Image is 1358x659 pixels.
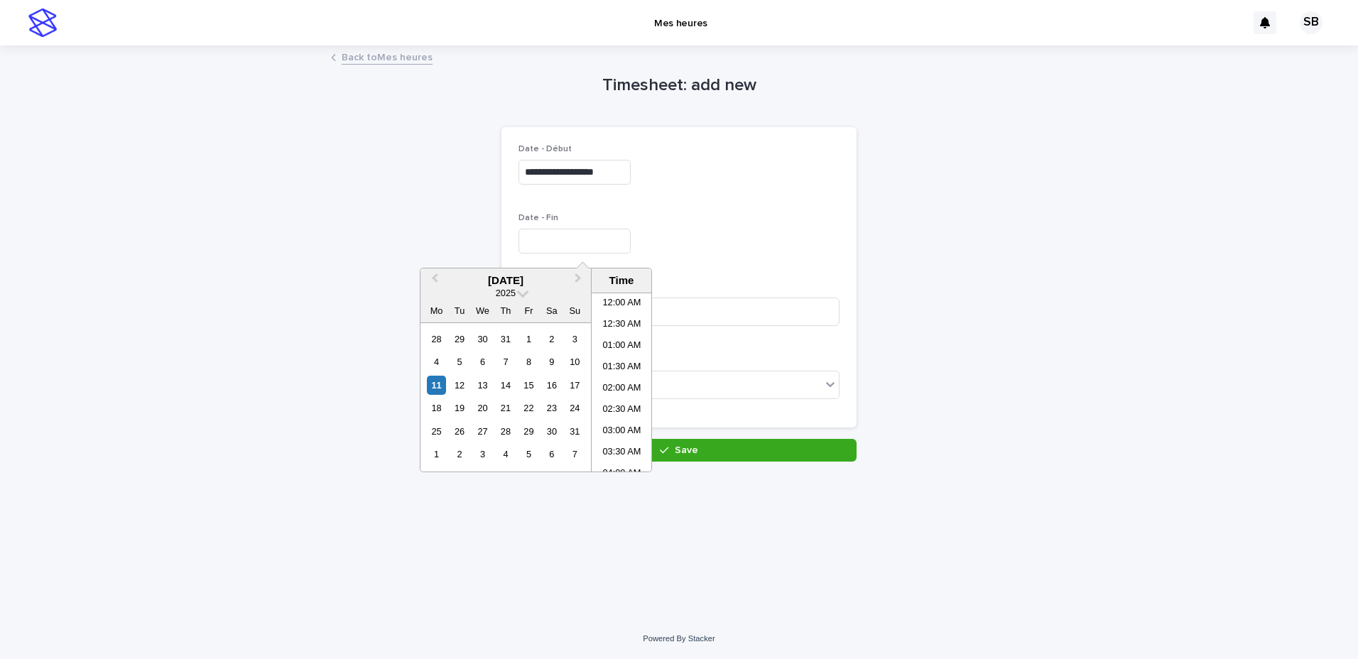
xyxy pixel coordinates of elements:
span: Date - Début [518,145,572,153]
div: Choose Saturday, 23 August 2025 [542,398,561,418]
div: Choose Tuesday, 29 July 2025 [450,329,469,349]
div: Choose Saturday, 2 August 2025 [542,329,561,349]
div: We [473,301,492,320]
div: Choose Thursday, 14 August 2025 [496,376,515,395]
div: Choose Sunday, 3 August 2025 [565,329,585,349]
a: Back toMes heures [342,48,433,65]
div: Choose Friday, 1 August 2025 [519,329,538,349]
div: Choose Sunday, 7 September 2025 [565,445,585,464]
div: Choose Sunday, 10 August 2025 [565,352,585,371]
a: Powered By Stacker [643,634,715,643]
div: Choose Saturday, 16 August 2025 [542,376,561,395]
li: 02:00 AM [592,378,652,400]
div: Choose Monday, 4 August 2025 [427,352,446,371]
div: Choose Wednesday, 30 July 2025 [473,329,492,349]
div: Choose Thursday, 21 August 2025 [496,398,515,418]
div: SB [1300,11,1322,34]
li: 03:00 AM [592,421,652,442]
li: 02:30 AM [592,400,652,421]
div: Choose Thursday, 31 July 2025 [496,329,515,349]
div: Choose Tuesday, 19 August 2025 [450,398,469,418]
div: Choose Saturday, 6 September 2025 [542,445,561,464]
div: Mo [427,301,446,320]
div: [DATE] [420,274,591,287]
div: Choose Tuesday, 5 August 2025 [450,352,469,371]
div: Choose Friday, 22 August 2025 [519,398,538,418]
div: Choose Sunday, 31 August 2025 [565,422,585,441]
li: 01:00 AM [592,336,652,357]
div: Sa [542,301,561,320]
div: Fr [519,301,538,320]
div: Choose Wednesday, 6 August 2025 [473,352,492,371]
div: Choose Thursday, 4 September 2025 [496,445,515,464]
div: Choose Friday, 15 August 2025 [519,376,538,395]
span: 2025 [496,288,516,298]
div: Th [496,301,515,320]
div: Choose Saturday, 30 August 2025 [542,422,561,441]
div: Choose Monday, 25 August 2025 [427,422,446,441]
div: Tu [450,301,469,320]
div: Choose Monday, 18 August 2025 [427,398,446,418]
div: Choose Wednesday, 3 September 2025 [473,445,492,464]
img: stacker-logo-s-only.png [28,9,57,37]
span: Save [675,445,698,455]
div: Choose Tuesday, 12 August 2025 [450,376,469,395]
div: month 2025-08 [425,327,586,466]
div: Choose Wednesday, 13 August 2025 [473,376,492,395]
div: Time [595,274,648,287]
div: Choose Thursday, 7 August 2025 [496,352,515,371]
button: Next Month [568,270,591,293]
li: 01:30 AM [592,357,652,378]
div: Choose Wednesday, 27 August 2025 [473,422,492,441]
div: Choose Wednesday, 20 August 2025 [473,398,492,418]
li: 03:30 AM [592,442,652,464]
div: Choose Friday, 29 August 2025 [519,422,538,441]
div: Choose Saturday, 9 August 2025 [542,352,561,371]
div: Choose Sunday, 17 August 2025 [565,376,585,395]
div: Choose Monday, 1 September 2025 [427,445,446,464]
div: Choose Monday, 28 July 2025 [427,329,446,349]
div: Choose Monday, 11 August 2025 [427,376,446,395]
li: 12:00 AM [592,293,652,315]
div: Choose Thursday, 28 August 2025 [496,422,515,441]
button: Save [501,439,857,462]
button: Previous Month [422,270,445,293]
div: Choose Friday, 5 September 2025 [519,445,538,464]
li: 12:30 AM [592,315,652,336]
div: Choose Tuesday, 2 September 2025 [450,445,469,464]
div: Su [565,301,585,320]
div: Choose Tuesday, 26 August 2025 [450,422,469,441]
span: Date - Fin [518,214,558,222]
div: Choose Sunday, 24 August 2025 [565,398,585,418]
div: Choose Friday, 8 August 2025 [519,352,538,371]
li: 04:00 AM [592,464,652,485]
h1: Timesheet: add new [501,75,857,96]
